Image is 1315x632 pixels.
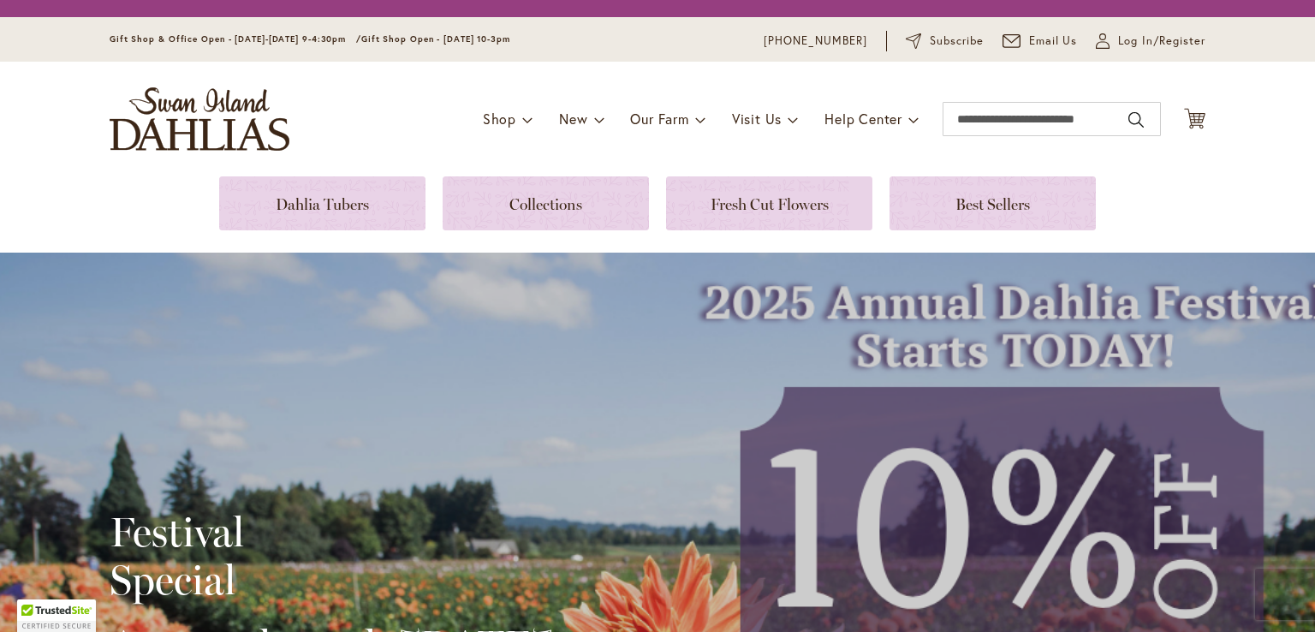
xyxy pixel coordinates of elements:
span: Our Farm [630,110,688,128]
button: Search [1128,106,1144,134]
span: New [559,110,587,128]
span: Visit Us [732,110,782,128]
span: Help Center [824,110,902,128]
h2: Festival Special [110,508,554,604]
div: TrustedSite Certified [17,599,96,632]
a: Subscribe [906,33,984,50]
a: Email Us [1003,33,1078,50]
a: [PHONE_NUMBER] [764,33,867,50]
span: Email Us [1029,33,1078,50]
a: store logo [110,87,289,151]
span: Log In/Register [1118,33,1205,50]
a: Log In/Register [1096,33,1205,50]
span: Gift Shop & Office Open - [DATE]-[DATE] 9-4:30pm / [110,33,361,45]
span: Shop [483,110,516,128]
span: Subscribe [930,33,984,50]
span: Gift Shop Open - [DATE] 10-3pm [361,33,510,45]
